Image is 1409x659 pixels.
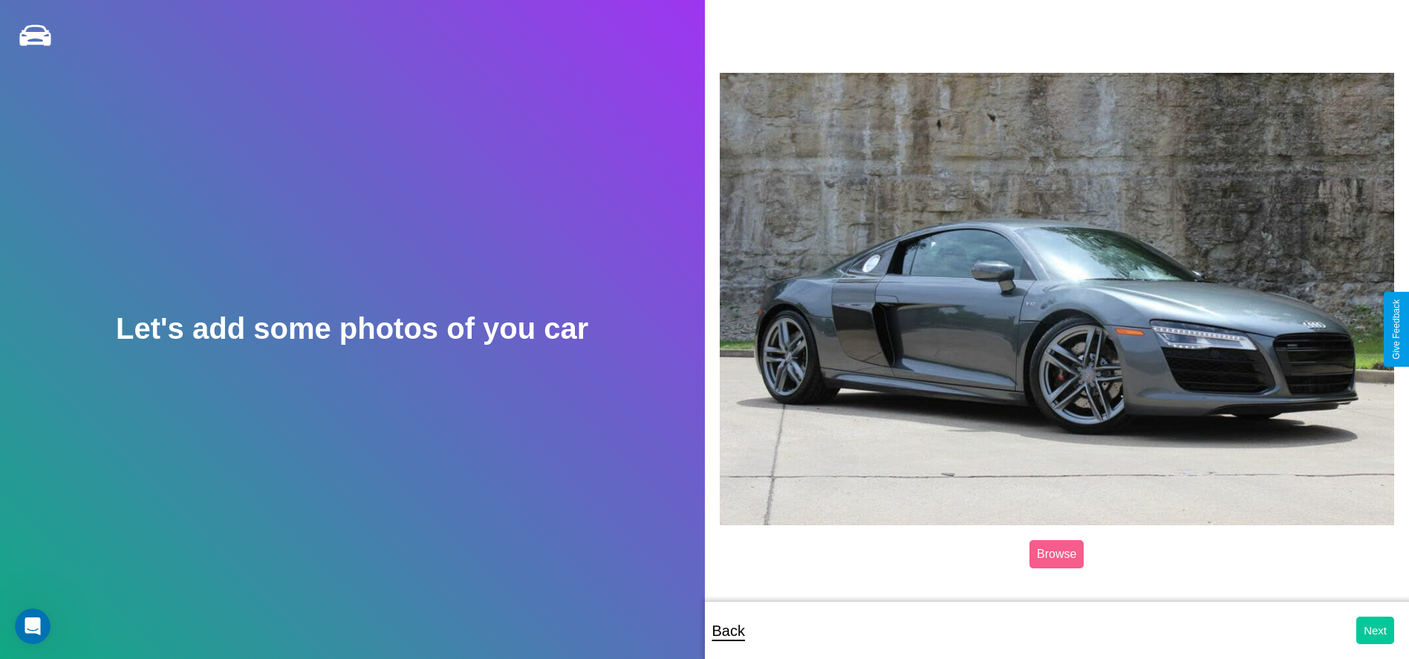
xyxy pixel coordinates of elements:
iframe: Intercom live chat [15,608,51,644]
button: Next [1356,617,1394,644]
img: posted [720,73,1395,525]
div: Give Feedback [1391,299,1402,360]
p: Back [712,617,745,644]
label: Browse [1029,540,1084,568]
h2: Let's add some photos of you car [116,312,588,345]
